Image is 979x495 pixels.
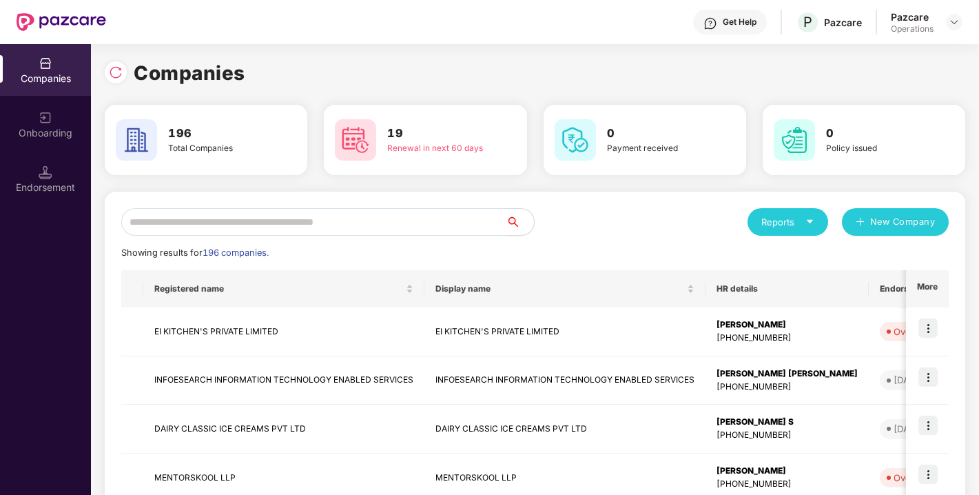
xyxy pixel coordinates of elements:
span: caret-down [805,217,814,226]
div: [DATE] [894,422,923,436]
div: Policy issued [826,142,927,155]
button: plusNew Company [842,208,949,236]
div: Renewal in next 60 days [387,142,488,155]
img: svg+xml;base64,PHN2ZyBpZD0iUmVsb2FkLTMyeDMyIiB4bWxucz0iaHR0cDovL3d3dy53My5vcmcvMjAwMC9zdmciIHdpZH... [109,65,123,79]
span: 196 companies. [203,247,269,258]
img: svg+xml;base64,PHN2ZyBpZD0iSGVscC0zMngzMiIgeG1sbnM9Imh0dHA6Ly93d3cudzMub3JnLzIwMDAvc3ZnIiB3aWR0aD... [703,17,717,30]
div: [PERSON_NAME] [717,465,858,478]
div: [PHONE_NUMBER] [717,429,858,442]
img: svg+xml;base64,PHN2ZyBpZD0iRHJvcGRvd24tMzJ4MzIiIHhtbG5zPSJodHRwOi8vd3d3LnczLm9yZy8yMDAwL3N2ZyIgd2... [949,17,960,28]
div: Total Companies [168,142,269,155]
div: [PHONE_NUMBER] [717,478,858,491]
div: [PERSON_NAME] S [717,416,858,429]
img: icon [918,465,938,484]
img: icon [918,416,938,435]
img: New Pazcare Logo [17,13,106,31]
span: search [506,216,534,228]
th: Registered name [143,270,424,307]
td: DAIRY CLASSIC ICE CREAMS PVT LTD [424,405,705,454]
span: Registered name [154,283,403,294]
div: Overdue - 39d [894,325,957,339]
div: [DATE] [894,373,923,387]
td: EI KITCHEN'S PRIVATE LIMITED [143,307,424,356]
span: P [803,14,812,30]
span: New Company [870,215,936,229]
span: Showing results for [121,247,269,258]
td: DAIRY CLASSIC ICE CREAMS PVT LTD [143,405,424,454]
div: [PERSON_NAME] [717,319,858,332]
h3: 0 [826,125,927,143]
img: icon [918,367,938,387]
td: EI KITCHEN'S PRIVATE LIMITED [424,307,705,356]
img: svg+xml;base64,PHN2ZyB3aWR0aD0iMTQuNSIgaGVpZ2h0PSIxNC41IiB2aWV3Qm94PSIwIDAgMTYgMTYiIGZpbGw9Im5vbm... [39,165,52,179]
th: HR details [705,270,869,307]
th: Display name [424,270,705,307]
img: icon [918,319,938,338]
div: Pazcare [824,16,862,29]
div: [PERSON_NAME] [PERSON_NAME] [717,367,858,381]
div: [PHONE_NUMBER] [717,332,858,345]
div: Payment received [607,142,708,155]
td: INFOESEARCH INFORMATION TECHNOLOGY ENABLED SERVICES [424,356,705,405]
span: Endorsements [880,283,958,294]
th: More [906,270,949,307]
img: svg+xml;base64,PHN2ZyB4bWxucz0iaHR0cDovL3d3dy53My5vcmcvMjAwMC9zdmciIHdpZHRoPSI2MCIgaGVpZ2h0PSI2MC... [555,119,596,161]
h1: Companies [134,58,245,88]
img: svg+xml;base64,PHN2ZyB4bWxucz0iaHR0cDovL3d3dy53My5vcmcvMjAwMC9zdmciIHdpZHRoPSI2MCIgaGVpZ2h0PSI2MC... [335,119,376,161]
div: Get Help [723,17,756,28]
div: Pazcare [891,10,934,23]
h3: 0 [607,125,708,143]
img: svg+xml;base64,PHN2ZyB4bWxucz0iaHR0cDovL3d3dy53My5vcmcvMjAwMC9zdmciIHdpZHRoPSI2MCIgaGVpZ2h0PSI2MC... [116,119,157,161]
img: svg+xml;base64,PHN2ZyB3aWR0aD0iMjAiIGhlaWdodD0iMjAiIHZpZXdCb3g9IjAgMCAyMCAyMCIgZmlsbD0ibm9uZSIgeG... [39,111,52,125]
span: Display name [435,283,684,294]
div: Overdue - 140d [894,471,962,485]
h3: 19 [387,125,488,143]
td: INFOESEARCH INFORMATION TECHNOLOGY ENABLED SERVICES [143,356,424,405]
button: search [506,208,535,236]
span: plus [856,217,865,228]
h3: 196 [168,125,269,143]
div: Operations [891,23,934,34]
div: [PHONE_NUMBER] [717,381,858,394]
div: Reports [761,215,814,229]
img: svg+xml;base64,PHN2ZyB4bWxucz0iaHR0cDovL3d3dy53My5vcmcvMjAwMC9zdmciIHdpZHRoPSI2MCIgaGVpZ2h0PSI2MC... [774,119,815,161]
img: svg+xml;base64,PHN2ZyBpZD0iQ29tcGFuaWVzIiB4bWxucz0iaHR0cDovL3d3dy53My5vcmcvMjAwMC9zdmciIHdpZHRoPS... [39,57,52,70]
